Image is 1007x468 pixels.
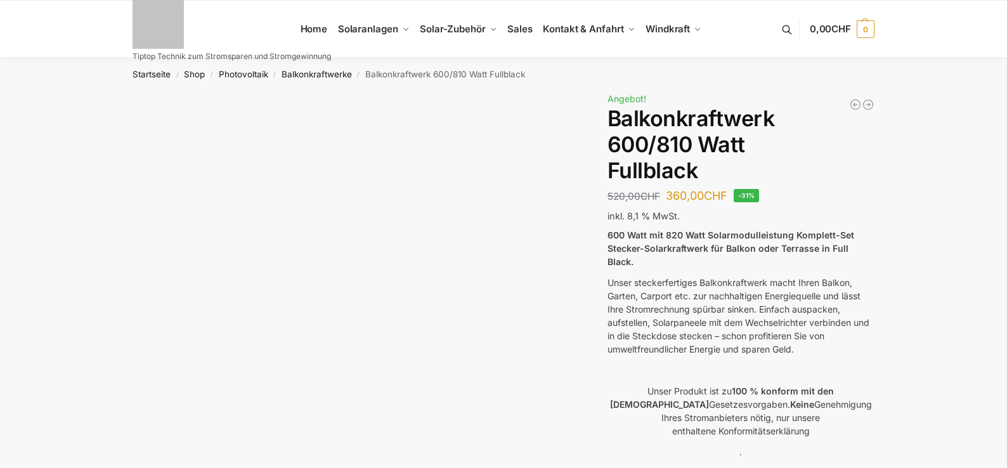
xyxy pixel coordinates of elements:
[133,69,171,79] a: Startseite
[862,98,874,111] a: Balkonkraftwerk 405/600 Watt erweiterbar
[640,190,660,202] span: CHF
[415,1,502,58] a: Solar-Zubehör
[666,189,727,202] bdi: 360,00
[538,1,640,58] a: Kontakt & Anfahrt
[502,1,538,58] a: Sales
[282,69,352,79] a: Balkonkraftwerke
[171,70,184,80] span: /
[790,399,814,410] strong: Keine
[420,23,486,35] span: Solar-Zubehör
[607,384,874,438] p: Unser Produkt ist zu Gesetzesvorgaben. Genehmigung Ihres Stromanbieters nötig, nur unsere enthalt...
[184,69,205,79] a: Shop
[607,93,646,104] span: Angebot!
[810,10,874,48] a: 0,00CHF 0
[338,23,398,35] span: Solaranlagen
[607,211,680,221] span: inkl. 8,1 % MwSt.
[205,70,218,80] span: /
[646,23,690,35] span: Windkraft
[507,23,533,35] span: Sales
[607,106,874,183] h1: Balkonkraftwerk 600/810 Watt Fullblack
[332,1,414,58] a: Solaranlagen
[857,20,874,38] span: 0
[219,69,268,79] a: Photovoltaik
[734,189,760,202] span: -31%
[607,445,874,458] p: .
[640,1,707,58] a: Windkraft
[268,70,282,80] span: /
[610,386,835,410] strong: 100 % konform mit den [DEMOGRAPHIC_DATA]
[810,23,851,35] span: 0,00
[704,189,727,202] span: CHF
[607,190,660,202] bdi: 520,00
[110,58,897,91] nav: Breadcrumb
[607,230,854,267] strong: 600 Watt mit 820 Watt Solarmodulleistung Komplett-Set Stecker-Solarkraftwerk für Balkon oder Terr...
[133,53,331,60] p: Tiptop Technik zum Stromsparen und Stromgewinnung
[352,70,365,80] span: /
[543,23,623,35] span: Kontakt & Anfahrt
[831,23,851,35] span: CHF
[607,276,874,356] p: Unser steckerfertiges Balkonkraftwerk macht Ihren Balkon, Garten, Carport etc. zur nachhaltigen E...
[849,98,862,111] a: Balkonkraftwerk 445/600 Watt Bificial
